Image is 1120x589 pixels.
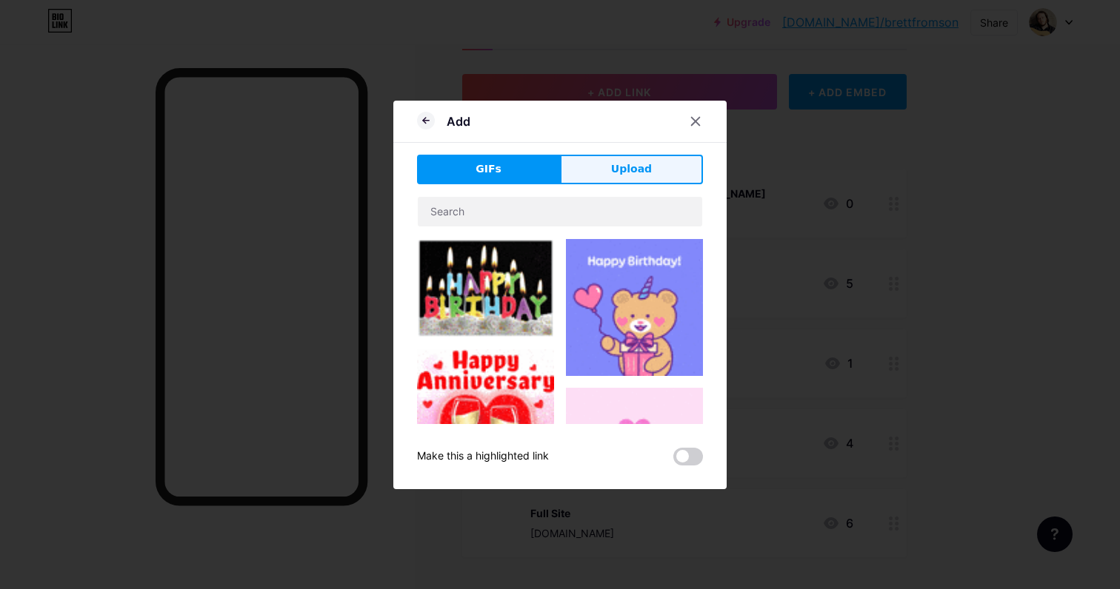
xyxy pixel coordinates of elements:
[417,239,554,337] img: Gihpy
[417,155,560,184] button: GIFs
[566,239,703,376] img: Gihpy
[418,197,702,226] input: Search
[560,155,703,184] button: Upload
[417,349,554,486] img: Gihpy
[447,112,470,130] div: Add
[476,161,501,177] span: GIFs
[417,448,549,465] div: Make this a highlighted link
[566,388,703,525] img: Gihpy
[611,161,652,177] span: Upload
